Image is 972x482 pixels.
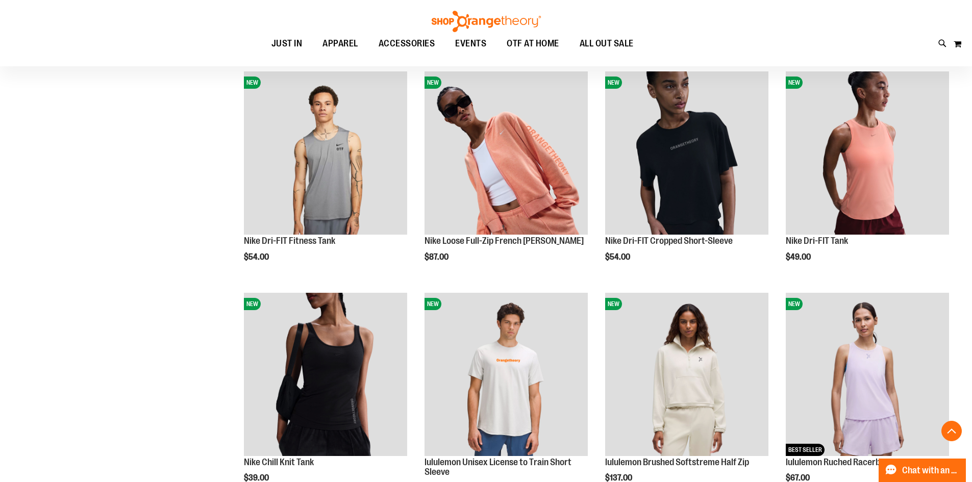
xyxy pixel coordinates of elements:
[786,71,949,235] img: Nike Dri-FIT Tank
[379,32,435,55] span: ACCESSORIES
[605,71,768,236] a: Nike Dri-FIT Cropped Short-SleeveNEW
[600,66,774,288] div: product
[507,32,559,55] span: OTF AT HOME
[786,293,949,456] img: lululemon Ruched Racerback Tank
[605,71,768,235] img: Nike Dri-FIT Cropped Short-Sleeve
[244,293,407,456] img: Nike Chill Knit Tank
[244,71,407,236] a: Nike Dri-FIT Fitness TankNEW
[425,298,441,310] span: NEW
[786,457,912,467] a: lululemon Ruched Racerback Tank
[244,293,407,458] a: Nike Chill Knit TankNEW
[781,66,954,288] div: product
[425,252,450,262] span: $87.00
[605,252,632,262] span: $54.00
[239,66,412,288] div: product
[786,252,812,262] span: $49.00
[786,298,803,310] span: NEW
[941,421,962,441] button: Back To Top
[786,444,825,456] span: BEST SELLER
[430,11,542,32] img: Shop Orangetheory
[425,71,588,236] a: Nike Loose Full-Zip French Terry HoodieNEW
[786,236,848,246] a: Nike Dri-FIT Tank
[580,32,634,55] span: ALL OUT SALE
[244,298,261,310] span: NEW
[605,457,749,467] a: lululemon Brushed Softstreme Half Zip
[244,77,261,89] span: NEW
[425,236,584,246] a: Nike Loose Full-Zip French [PERSON_NAME]
[605,236,733,246] a: Nike Dri-FIT Cropped Short-Sleeve
[425,457,571,477] a: lululemon Unisex License to Train Short Sleeve
[425,77,441,89] span: NEW
[786,293,949,458] a: lululemon Ruched Racerback TankNEWBEST SELLER
[902,466,960,475] span: Chat with an Expert
[605,298,622,310] span: NEW
[244,252,270,262] span: $54.00
[786,71,949,236] a: Nike Dri-FIT TankNEW
[244,71,407,235] img: Nike Dri-FIT Fitness Tank
[244,457,314,467] a: Nike Chill Knit Tank
[271,32,303,55] span: JUST IN
[605,293,768,456] img: lululemon Brushed Softstreme Half Zip
[786,77,803,89] span: NEW
[455,32,486,55] span: EVENTS
[605,77,622,89] span: NEW
[605,293,768,458] a: lululemon Brushed Softstreme Half ZipNEW
[419,66,593,288] div: product
[425,293,588,456] img: lululemon Unisex License to Train Short Sleeve
[322,32,358,55] span: APPAREL
[425,293,588,458] a: lululemon Unisex License to Train Short SleeveNEW
[425,71,588,235] img: Nike Loose Full-Zip French Terry Hoodie
[244,236,335,246] a: Nike Dri-FIT Fitness Tank
[879,459,966,482] button: Chat with an Expert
